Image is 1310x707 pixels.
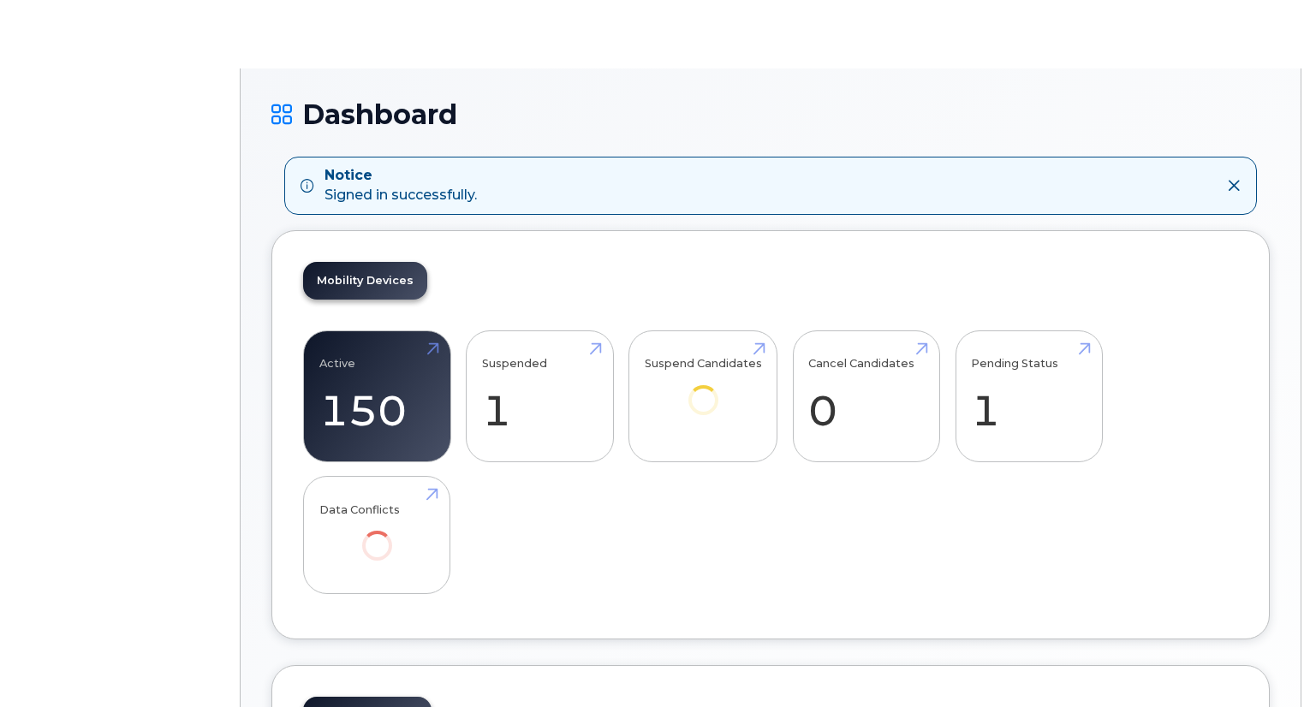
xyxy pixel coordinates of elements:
[325,166,477,186] strong: Notice
[808,340,924,453] a: Cancel Candidates 0
[482,340,598,453] a: Suspended 1
[971,340,1087,453] a: Pending Status 1
[645,340,762,438] a: Suspend Candidates
[319,486,435,585] a: Data Conflicts
[319,340,435,453] a: Active 150
[271,99,1270,129] h1: Dashboard
[303,262,427,300] a: Mobility Devices
[325,166,477,205] div: Signed in successfully.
